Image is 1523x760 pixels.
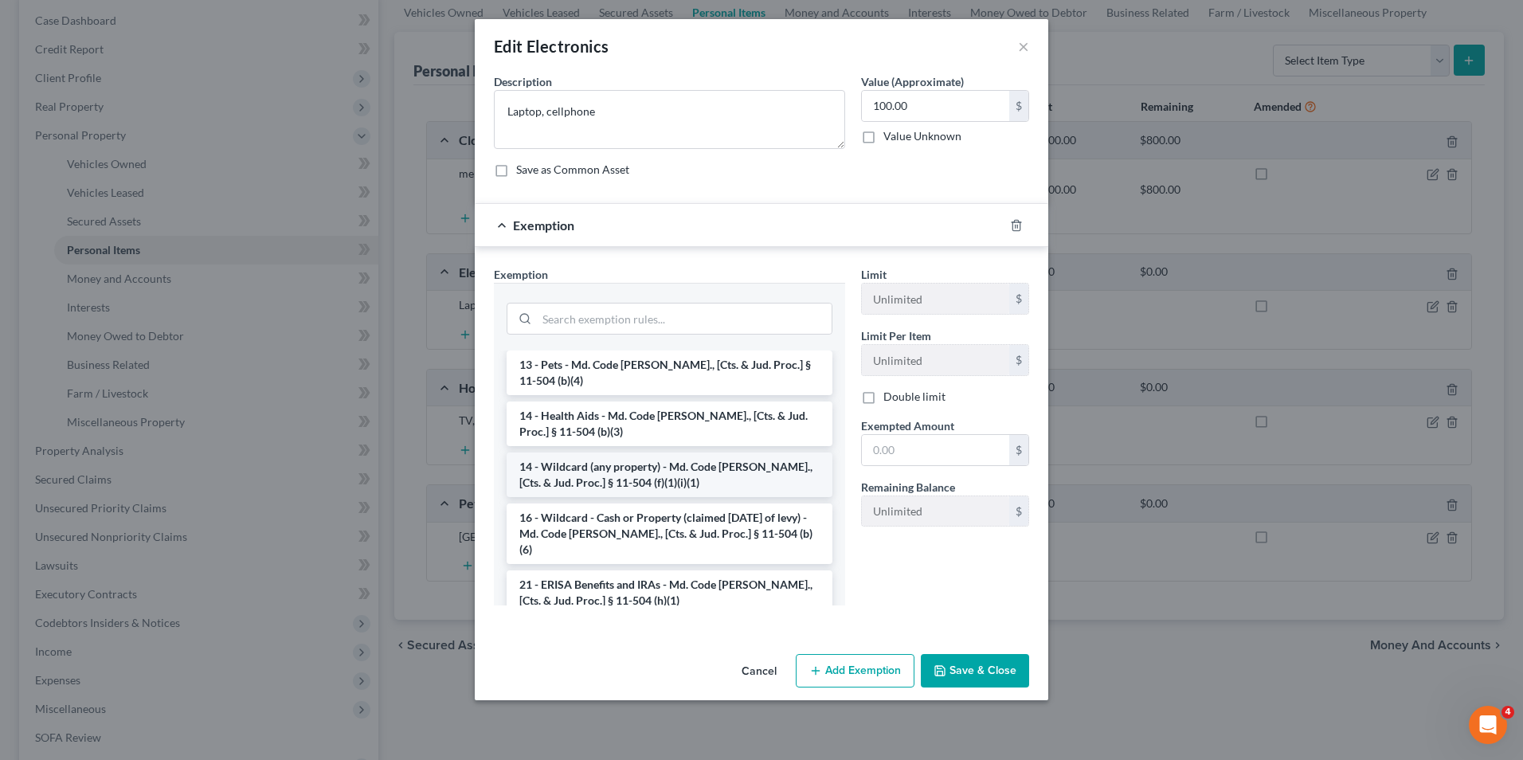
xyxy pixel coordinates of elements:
[494,268,548,281] span: Exemption
[513,217,574,233] span: Exemption
[1009,496,1028,527] div: $
[861,419,954,433] span: Exempted Amount
[862,284,1009,314] input: --
[861,327,931,344] label: Limit Per Item
[507,570,832,615] li: 21 - ERISA Benefits and IRAs - Md. Code [PERSON_NAME]., [Cts. & Jud. Proc.] § 11-504 (h)(1)
[1501,706,1514,719] span: 4
[507,452,832,497] li: 14 - Wildcard (any property) - Md. Code [PERSON_NAME]., [Cts. & Jud. Proc.] § 11-504 (f)(1)(i)(1)
[862,345,1009,375] input: --
[1009,345,1028,375] div: $
[507,503,832,564] li: 16 - Wildcard - Cash or Property (claimed [DATE] of levy) - Md. Code [PERSON_NAME]., [Cts. & Jud....
[516,162,629,178] label: Save as Common Asset
[537,304,832,334] input: Search exemption rules...
[796,654,914,688] button: Add Exemption
[1009,435,1028,465] div: $
[494,35,609,57] div: Edit Electronics
[494,75,552,88] span: Description
[1009,91,1028,121] div: $
[1018,37,1029,56] button: ×
[1009,284,1028,314] div: $
[862,496,1009,527] input: --
[861,268,887,281] span: Limit
[507,351,832,395] li: 13 - Pets - Md. Code [PERSON_NAME]., [Cts. & Jud. Proc.] § 11-504 (b)(4)
[862,435,1009,465] input: 0.00
[921,654,1029,688] button: Save & Close
[861,479,955,496] label: Remaining Balance
[883,389,946,405] label: Double limit
[862,91,1009,121] input: 0.00
[861,73,964,90] label: Value (Approximate)
[729,656,789,688] button: Cancel
[1469,706,1507,744] iframe: Intercom live chat
[507,402,832,446] li: 14 - Health Aids - Md. Code [PERSON_NAME]., [Cts. & Jud. Proc.] § 11-504 (b)(3)
[883,128,961,144] label: Value Unknown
